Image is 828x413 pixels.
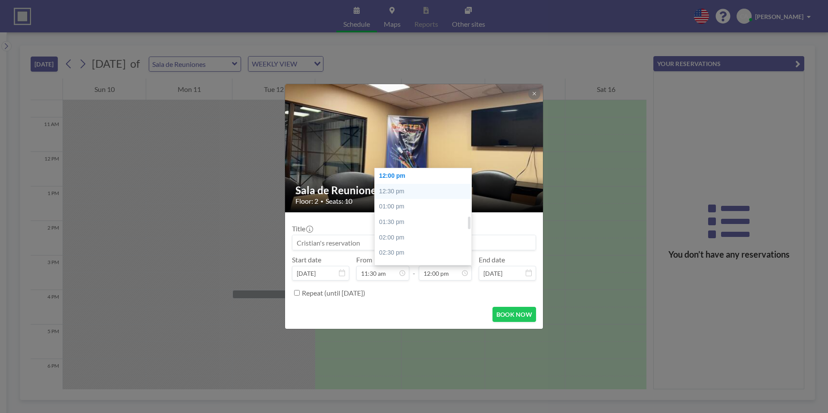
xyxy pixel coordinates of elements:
[302,289,365,297] label: Repeat (until [DATE])
[292,224,312,233] label: Title
[320,198,323,205] span: •
[413,259,415,277] span: -
[356,255,372,264] label: From
[292,235,536,250] input: Cristian's reservation
[375,168,476,184] div: 12:00 pm
[375,184,476,199] div: 12:30 pm
[285,51,544,245] img: 537.jpeg
[375,214,476,230] div: 01:30 pm
[492,307,536,322] button: BOOK NOW
[295,197,318,205] span: Floor: 2
[295,184,533,197] h2: Sala de Reuniones
[375,199,476,214] div: 01:00 pm
[375,261,476,276] div: 03:00 pm
[326,197,352,205] span: Seats: 10
[479,255,505,264] label: End date
[375,245,476,261] div: 02:30 pm
[375,230,476,246] div: 02:00 pm
[292,255,321,264] label: Start date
